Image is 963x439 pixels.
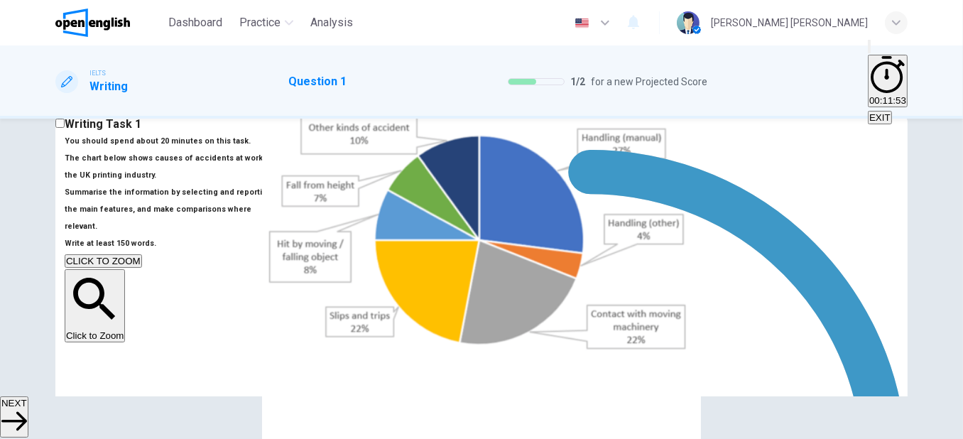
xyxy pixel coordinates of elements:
h1: Writing [89,78,128,95]
span: 1 / 2 [570,73,585,90]
img: Profile picture [677,11,700,34]
button: Practice [234,10,299,36]
img: OpenEnglish logo [55,9,130,37]
span: 00:11:53 [869,95,906,106]
span: Analysis [310,14,353,31]
button: 00:11:53 [868,55,908,107]
span: Dashboard [168,14,222,31]
button: Analysis [305,10,359,36]
button: Dashboard [163,10,228,36]
div: [PERSON_NAME] [PERSON_NAME] [711,14,868,31]
a: OpenEnglish logo [55,9,163,37]
span: for a new Projected Score [591,73,707,90]
span: Practice [239,14,281,31]
button: EXIT [868,111,892,124]
div: Hide [868,55,908,109]
img: en [573,18,591,28]
span: EXIT [869,112,891,123]
span: IELTS [89,68,106,78]
div: Mute [868,38,908,55]
h1: Question 1 [288,73,347,90]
